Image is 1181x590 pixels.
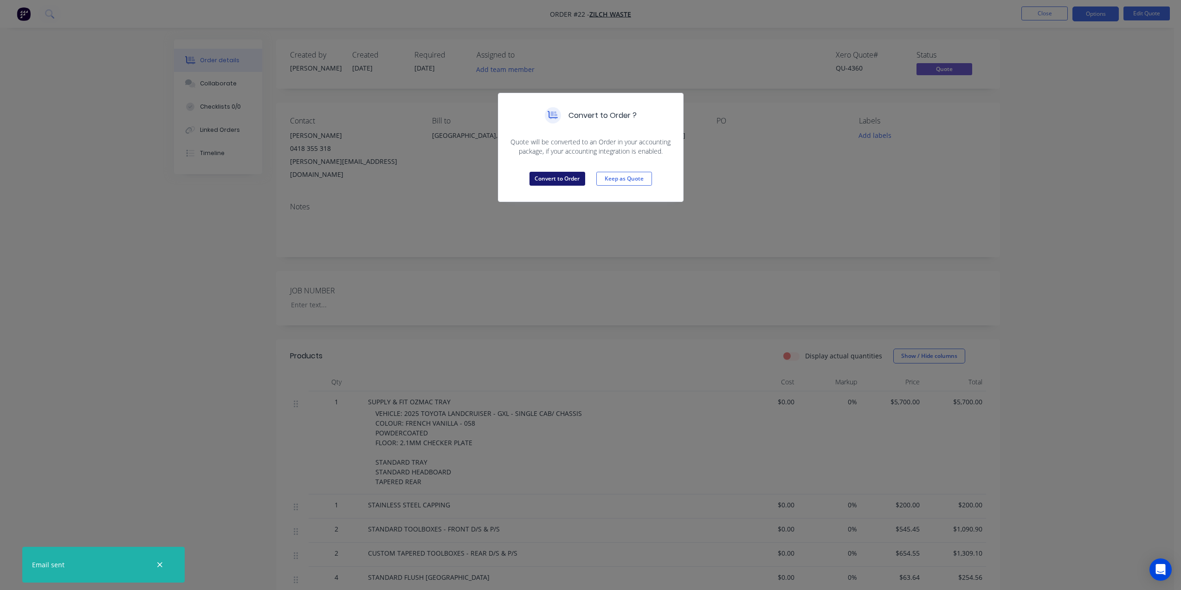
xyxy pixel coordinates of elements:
[510,137,672,156] span: Quote will be converted to an Order in your accounting package, if your accounting integration is...
[568,110,637,121] h5: Convert to Order ?
[596,172,652,186] button: Keep as Quote
[1149,558,1172,581] div: Open Intercom Messenger
[529,172,585,186] button: Convert to Order
[32,560,65,570] div: Email sent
